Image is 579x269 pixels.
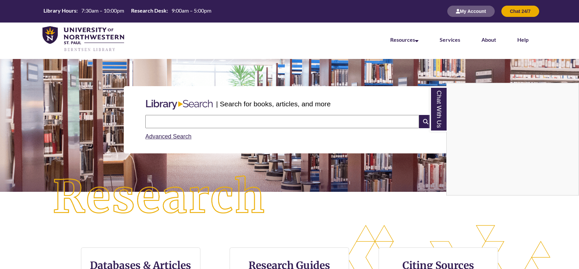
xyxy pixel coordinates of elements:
a: Help [517,36,529,43]
div: Chat With Us [446,83,579,195]
a: About [481,36,496,43]
a: Resources [390,36,418,43]
iframe: Chat Widget [447,83,579,195]
a: Chat With Us [430,86,447,132]
img: UNWSP Library Logo [42,26,124,52]
a: Services [440,36,460,43]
